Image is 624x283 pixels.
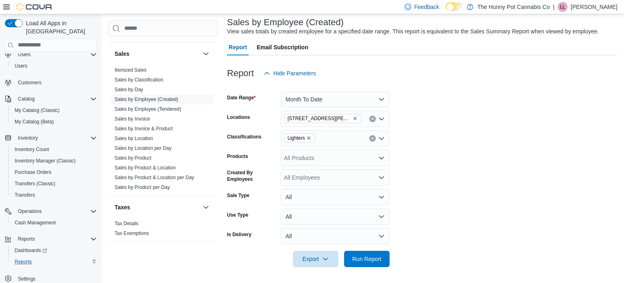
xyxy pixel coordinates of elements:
span: Customers [15,77,97,88]
input: Dark Mode [446,2,463,11]
a: Dashboards [8,245,100,256]
button: Operations [2,206,100,217]
span: Inventory Manager (Classic) [11,156,97,166]
span: Reports [15,259,32,265]
span: Export [298,251,334,267]
button: Open list of options [378,135,385,142]
p: [PERSON_NAME] [571,2,617,12]
div: Taxes [108,219,217,241]
span: Lighters [284,134,315,143]
button: Remove 3476 Glen Erin Dr from selection in this group [353,116,357,121]
span: Users [15,63,27,69]
span: Transfers [11,190,97,200]
button: Taxes [115,203,199,211]
button: Purchase Orders [8,167,100,178]
label: Date Range [227,94,256,101]
span: Sales by Product [115,155,152,161]
a: Inventory Count [11,145,52,154]
span: My Catalog (Classic) [11,105,97,115]
span: Catalog [15,94,97,104]
a: Sales by Product & Location per Day [115,175,194,180]
a: Reports [11,257,35,267]
a: Cash Management [11,218,59,228]
button: Open list of options [378,116,385,122]
label: Products [227,153,248,160]
span: Itemized Sales [115,67,147,73]
a: Users [11,61,30,71]
span: My Catalog (Beta) [15,118,54,125]
button: All [281,228,390,244]
span: Transfers (Classic) [15,180,55,187]
a: Purchase Orders [11,167,55,177]
a: Transfers [11,190,38,200]
span: Reports [15,234,97,244]
span: Sales by Product per Day [115,184,170,191]
a: Sales by Employee (Tendered) [115,106,181,112]
span: Sales by Invoice & Product [115,125,173,132]
span: Users [15,50,97,59]
span: Reports [18,236,35,242]
button: Remove Lighters from selection in this group [306,136,311,140]
span: Cash Management [11,218,97,228]
a: My Catalog (Beta) [11,117,57,127]
button: Inventory Count [8,144,100,155]
span: My Catalog (Classic) [15,107,60,114]
a: Sales by Product & Location [115,165,176,171]
img: Cova [16,3,53,11]
span: [STREET_ADDRESS][PERSON_NAME][PERSON_NAME] [288,114,351,123]
span: Sales by Product & Location [115,165,176,171]
button: Hide Parameters [260,65,319,81]
span: Feedback [414,3,439,11]
div: Sales [108,65,217,195]
button: Sales [201,49,211,59]
span: Transfers (Classic) [11,179,97,189]
a: Customers [15,78,45,88]
span: Reports [11,257,97,267]
span: Sales by Invoice [115,116,150,122]
span: Dashboards [15,247,47,254]
button: Users [2,49,100,60]
label: Locations [227,114,250,121]
button: My Catalog (Beta) [8,116,100,127]
span: Cash Management [15,219,56,226]
h3: Sales [115,50,130,58]
span: Hide Parameters [273,69,316,77]
a: Sales by Invoice & Product [115,126,173,132]
span: 3476 Glen Erin Dr [284,114,361,123]
button: Inventory [15,133,41,143]
div: Laura Laskoski [558,2,568,12]
span: Inventory [18,135,38,141]
span: Sales by Day [115,86,143,93]
button: Open list of options [378,155,385,161]
a: Sales by Day [115,87,143,92]
a: Tax Exemptions [115,230,149,236]
label: Classifications [227,134,262,140]
span: Purchase Orders [15,169,52,176]
button: Clear input [369,135,376,142]
span: Customers [18,79,41,86]
button: Inventory Manager (Classic) [8,155,100,167]
button: Catalog [15,94,38,104]
a: Sales by Location [115,136,153,141]
span: Operations [15,206,97,216]
a: Dashboards [11,246,50,255]
button: Taxes [201,202,211,212]
label: Created By Employees [227,169,277,182]
a: Sales by Classification [115,77,163,83]
button: All [281,189,390,205]
span: Inventory Count [11,145,97,154]
span: Operations [18,208,42,215]
a: Sales by Location per Day [115,145,171,151]
span: Email Subscription [257,39,308,55]
button: Transfers [8,189,100,201]
button: Clear input [369,116,376,122]
label: Use Type [227,212,248,218]
a: Transfers (Classic) [11,179,58,189]
button: My Catalog (Classic) [8,105,100,116]
span: Sales by Classification [115,77,163,83]
button: Inventory [2,132,100,144]
span: Load All Apps in [GEOGRAPHIC_DATA] [23,19,97,35]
